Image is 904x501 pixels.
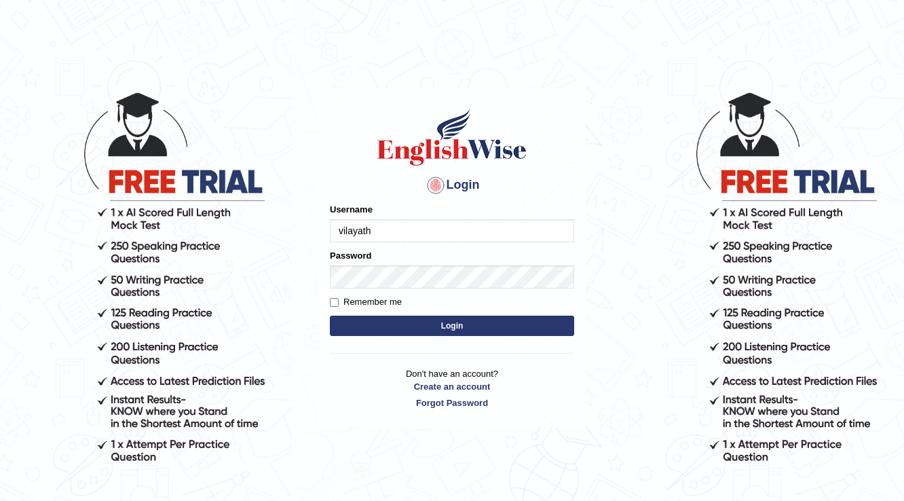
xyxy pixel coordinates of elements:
label: Username [330,203,373,216]
label: Remember me [330,295,402,309]
a: Create an account [330,380,574,393]
img: Logo of English Wise sign in for intelligent practice with AI [375,107,529,168]
button: Login [330,316,574,336]
p: Don't have an account? [330,367,574,409]
h4: Login [330,174,574,196]
a: Forgot Password [330,396,574,409]
input: Remember me [330,298,339,307]
label: Password [330,249,371,262]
